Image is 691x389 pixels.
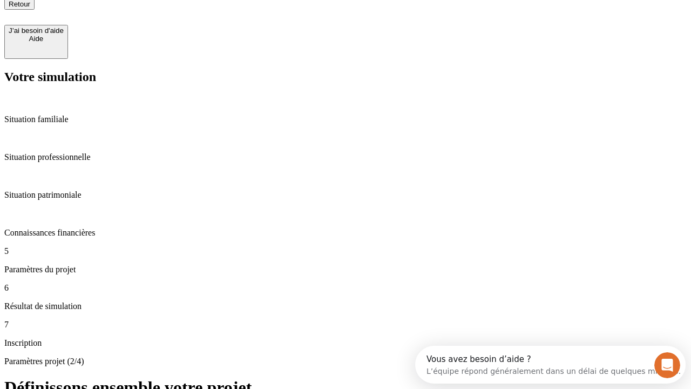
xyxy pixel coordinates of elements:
div: Ouvrir le Messenger Intercom [4,4,297,34]
p: Situation professionnelle [4,152,687,162]
iframe: Intercom live chat [654,352,680,378]
div: L’équipe répond généralement dans un délai de quelques minutes. [11,18,266,29]
div: J’ai besoin d'aide [9,26,64,35]
p: Paramètres du projet [4,265,687,274]
p: 7 [4,320,687,330]
p: Situation patrimoniale [4,190,687,200]
h2: Votre simulation [4,70,687,84]
div: Aide [9,35,64,43]
p: Paramètres projet (2/4) [4,357,687,366]
p: 5 [4,246,687,256]
p: Inscription [4,338,687,348]
p: 6 [4,283,687,293]
div: Vous avez besoin d’aide ? [11,9,266,18]
p: Résultat de simulation [4,301,687,311]
iframe: Intercom live chat discovery launcher [415,346,686,384]
p: Situation familiale [4,115,687,124]
button: J’ai besoin d'aideAide [4,25,68,59]
p: Connaissances financières [4,228,687,238]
